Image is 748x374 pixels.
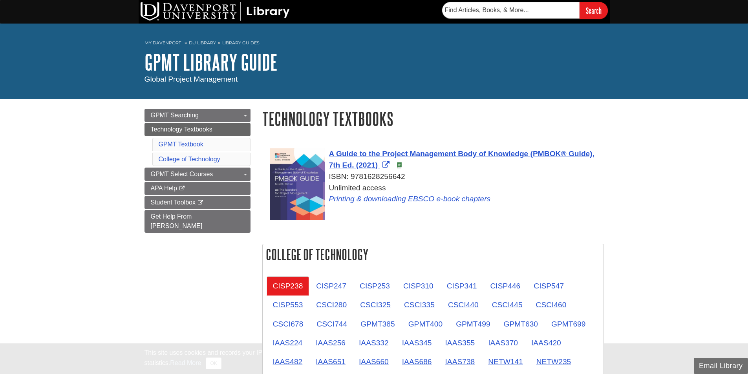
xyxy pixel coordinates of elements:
[270,182,604,205] div: Unlimited access
[159,141,203,148] a: GPMT Textbook
[310,314,353,334] a: CSCI744
[263,244,604,265] h2: College of Technology
[530,352,578,371] a: NETW235
[144,196,251,209] a: Student Toolbox
[310,276,353,296] a: CISP247
[309,333,352,352] a: IAAS256
[309,352,352,371] a: IAAS651
[527,276,570,296] a: CISP547
[141,2,290,21] img: DU Library
[197,200,204,205] i: This link opens in a new window
[151,185,177,192] span: APA Help
[396,352,438,371] a: IAAS686
[170,359,201,366] a: Read More
[396,333,438,352] a: IAAS345
[144,168,251,181] a: GPMT Select Courses
[179,186,185,191] i: This link opens in a new window
[267,276,309,296] a: CISP238
[442,2,608,19] form: Searches DU Library's articles, books, and more
[144,123,251,136] a: Technology Textbooks
[354,295,397,314] a: CSCI325
[545,314,592,334] a: GPMT699
[270,171,604,182] div: ISBN: 9781628256642
[329,150,595,169] span: A Guide to the Project Management Body of Knowledge (PMBOK® Guide), 7th Ed. (2021)
[442,2,580,18] input: Find Articles, Books, & More...
[144,109,251,233] div: Guide Page Menu
[402,314,449,334] a: GPMT400
[144,75,238,83] span: Global Project Management
[267,333,309,352] a: IAAS224
[353,276,396,296] a: CISP253
[270,148,325,220] img: Cover Art
[151,199,196,206] span: Student Toolbox
[497,314,544,334] a: GPMT630
[694,358,748,374] button: Email Library
[189,40,216,46] a: DU Library
[329,195,491,203] a: Link opens in new window
[267,314,310,334] a: CSCI678
[222,40,260,46] a: Library Guides
[144,348,604,369] div: This site uses cookies and records your IP address for usage statistics. Additionally, we use Goo...
[267,295,309,314] a: CISP553
[353,333,395,352] a: IAAS332
[486,295,529,314] a: CSCI445
[397,276,440,296] a: CISP310
[144,109,251,122] a: GPMT Searching
[439,333,481,352] a: IAAS355
[329,150,595,169] a: Link opens in new window
[441,276,483,296] a: CISP341
[144,40,181,46] a: My Davenport
[151,213,203,229] span: Get Help From [PERSON_NAME]
[482,333,524,352] a: IAAS370
[484,276,527,296] a: CISP446
[398,295,441,314] a: CSCI335
[450,314,496,334] a: GPMT499
[396,162,402,168] img: e-Book
[530,295,573,314] a: CSCI460
[159,156,220,162] a: College of Technology
[262,109,604,129] h1: Technology Textbooks
[442,295,485,314] a: CSCI440
[482,352,529,371] a: NETW141
[354,314,401,334] a: GPMT385
[525,333,567,352] a: IAAS420
[353,352,395,371] a: IAAS660
[151,112,199,119] span: GPMT Searching
[144,210,251,233] a: Get Help From [PERSON_NAME]
[310,295,353,314] a: CSCI280
[151,171,213,177] span: GPMT Select Courses
[206,358,221,369] button: Close
[144,50,278,74] a: GPMT Library Guide
[151,126,212,133] span: Technology Textbooks
[144,38,604,50] nav: breadcrumb
[580,2,608,19] input: Search
[439,352,481,371] a: IAAS738
[267,352,309,371] a: IAAS482
[144,182,251,195] a: APA Help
